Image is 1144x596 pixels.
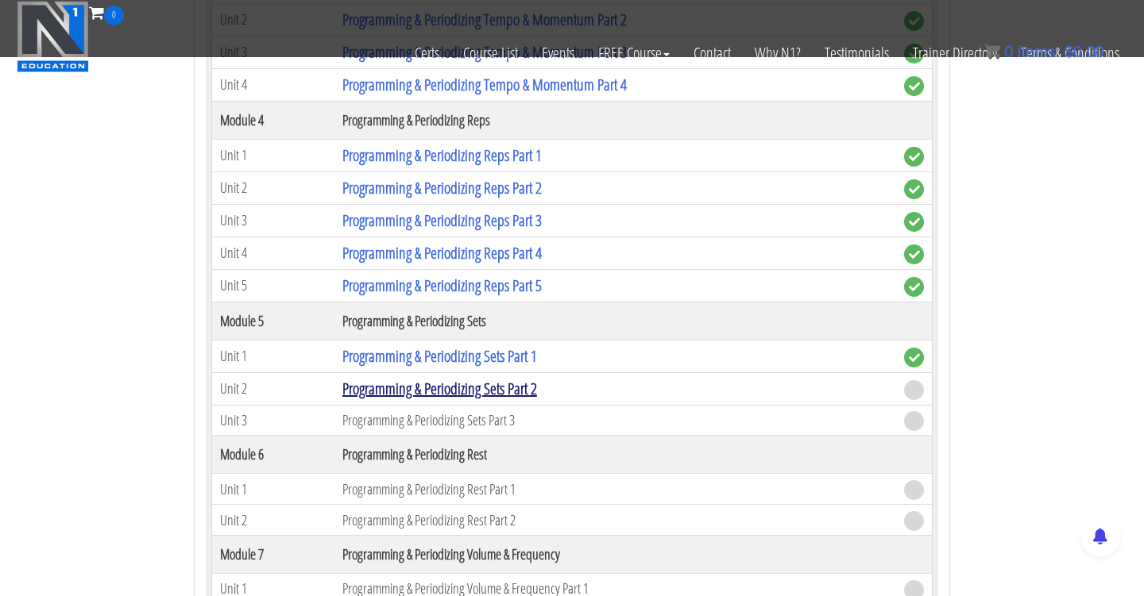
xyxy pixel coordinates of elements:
span: complete [904,348,924,367]
span: complete [904,76,924,96]
a: Programming & Periodizing Reps Part 2 [342,177,542,198]
a: Programming & Periodizing Reps Part 1 [342,144,542,166]
span: complete [904,212,924,232]
td: Unit 1 [212,340,334,372]
td: Programming & Periodizing Sets Part 3 [334,405,896,436]
th: Module 5 [212,302,334,340]
a: Course List [451,25,530,81]
span: 0 [104,6,124,25]
span: complete [904,179,924,199]
bdi: 0.00 [1065,43,1104,60]
th: Module 7 [212,535,334,573]
a: Certs [403,25,451,81]
td: Programming & Periodizing Rest Part 1 [334,474,896,505]
th: Programming & Periodizing Reps [334,101,896,139]
td: Unit 2 [212,372,334,405]
a: Terms & Conditions [1009,25,1131,81]
img: icon11.png [984,44,1000,60]
a: Events [530,25,586,81]
a: Programming & Periodizing Reps Part 5 [342,275,542,296]
span: complete [904,147,924,167]
td: Unit 5 [212,269,334,302]
th: Programming & Periodizing Rest [334,436,896,474]
a: Testimonials [813,25,901,81]
span: 0 [1004,43,1013,60]
a: FREE Course [586,25,682,81]
th: Programming & Periodizing Volume & Frequency [334,535,896,573]
td: Unit 3 [212,204,334,236]
a: Trainer Directory [901,25,1009,81]
span: complete [904,244,924,264]
td: Unit 1 [212,139,334,171]
td: Unit 2 [212,171,334,204]
td: Unit 4 [212,236,334,269]
a: Programming & Periodizing Reps Part 3 [342,210,542,231]
span: $ [1065,43,1073,60]
th: Module 4 [212,101,334,139]
a: Contact [682,25,743,81]
a: Programming & Periodizing Sets Part 1 [342,345,537,367]
img: n1-education [17,1,89,72]
a: Why N1? [743,25,813,81]
a: 0 [89,2,124,23]
td: Programming & Periodizing Rest Part 2 [334,505,896,536]
td: Unit 2 [212,505,334,536]
span: items: [1018,43,1060,60]
a: 0 items: $0.00 [984,43,1104,60]
th: Module 6 [212,436,334,474]
a: Programming & Periodizing Tempo & Momentum Part 4 [342,74,627,95]
td: Unit 4 [212,68,334,101]
td: Unit 3 [212,405,334,436]
th: Programming & Periodizing Sets [334,302,896,340]
td: Unit 1 [212,474,334,505]
a: Programming & Periodizing Sets Part 2 [342,378,537,399]
span: complete [904,277,924,297]
a: Programming & Periodizing Reps Part 4 [342,242,542,263]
